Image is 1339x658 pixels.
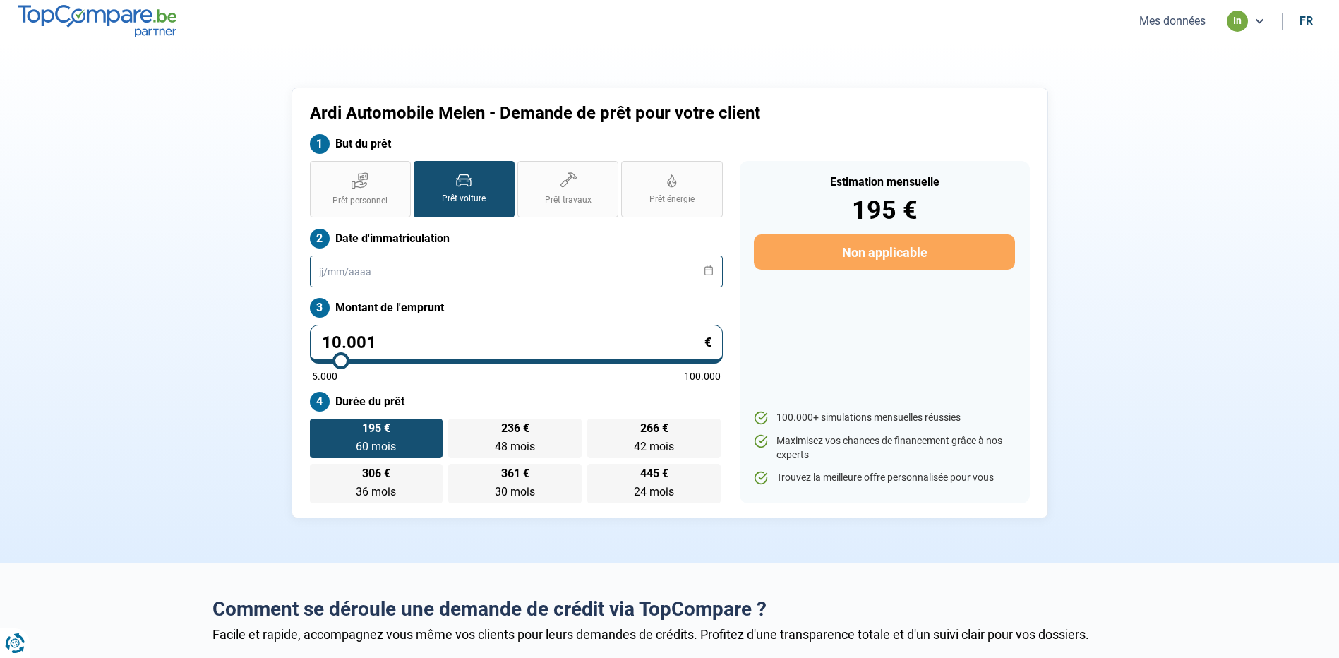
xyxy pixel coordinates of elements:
[634,485,674,498] span: 24 mois
[362,468,390,479] span: 306 €
[754,434,1014,462] li: Maximisez vos chances de financement grâce à nos experts
[754,411,1014,425] li: 100.000+ simulations mensuelles réussies
[684,371,721,381] span: 100.000
[310,134,723,154] label: But du prêt
[501,423,529,434] span: 236 €
[501,468,529,479] span: 361 €
[754,234,1014,270] button: Non applicable
[704,336,711,349] span: €
[1135,13,1210,28] button: Mes données
[310,298,723,318] label: Montant de l'emprunt
[442,193,486,205] span: Prêt voiture
[495,440,535,453] span: 48 mois
[649,193,695,205] span: Prêt énergie
[356,485,396,498] span: 36 mois
[1299,14,1313,28] div: fr
[310,256,723,287] input: jj/mm/aaaa
[18,5,176,37] img: TopCompare.be
[310,392,723,412] label: Durée du prêt
[495,485,535,498] span: 30 mois
[545,194,592,206] span: Prêt travaux
[310,229,723,249] label: Date d'immatriculation
[356,440,396,453] span: 60 mois
[754,471,1014,485] li: Trouvez la meilleure offre personnalisée pour vous
[362,423,390,434] span: 195 €
[640,423,668,434] span: 266 €
[754,198,1014,223] div: 195 €
[754,177,1014,188] div: Estimation mensuelle
[332,195,388,207] span: Prêt personnel
[310,103,846,124] h1: Ardi Automobile Melen - Demande de prêt pour votre client
[634,440,674,453] span: 42 mois
[1227,11,1248,32] div: in
[640,468,668,479] span: 445 €
[312,371,337,381] span: 5.000
[212,627,1127,642] div: Facile et rapide, accompagnez vous même vos clients pour leurs demandes de crédits. Profitez d'un...
[212,597,1127,621] h2: Comment se déroule une demande de crédit via TopCompare ?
